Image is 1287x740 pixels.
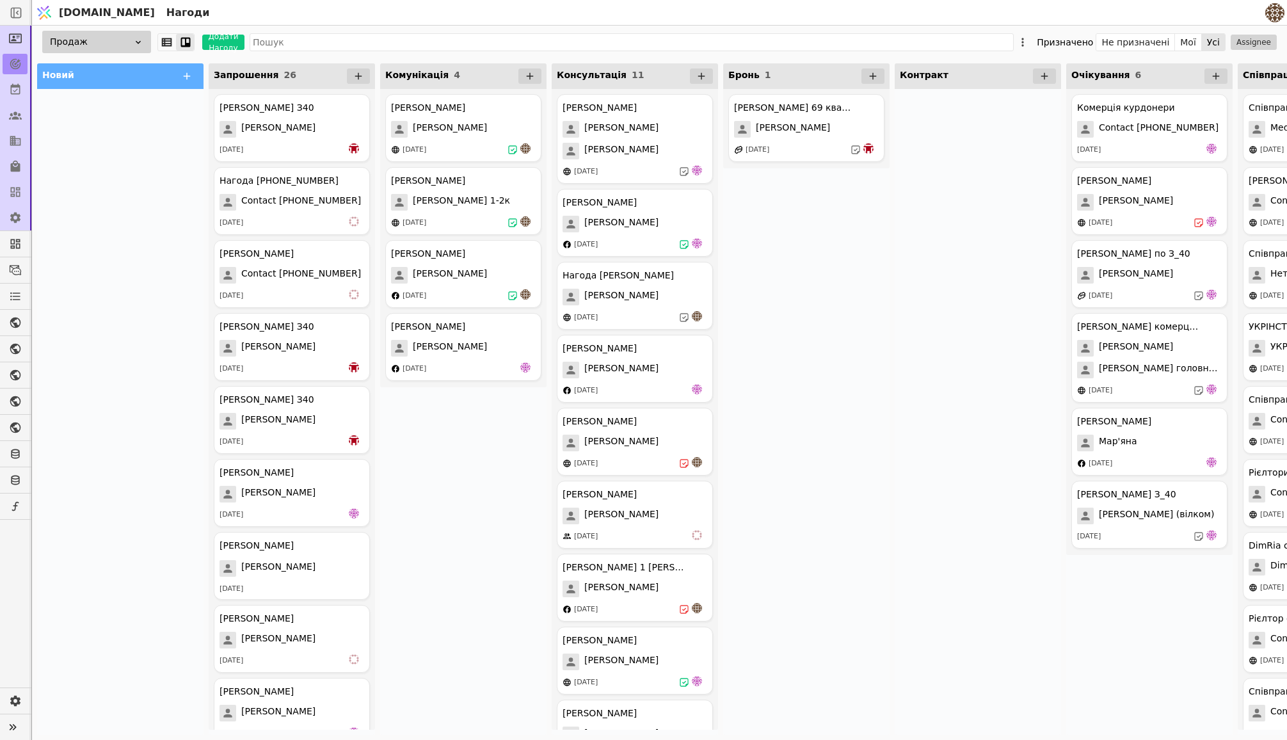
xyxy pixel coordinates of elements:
[413,267,487,284] span: [PERSON_NAME]
[584,362,659,378] span: [PERSON_NAME]
[1071,167,1227,235] div: [PERSON_NAME][PERSON_NAME][DATE]de
[214,240,370,308] div: [PERSON_NAME]Contact [PHONE_NUMBER][DATE]vi
[214,386,370,454] div: [PERSON_NAME] З40[PERSON_NAME][DATE]bo
[1260,364,1284,374] div: [DATE]
[214,313,370,381] div: [PERSON_NAME] З40[PERSON_NAME][DATE]bo
[765,70,771,80] span: 1
[195,35,244,50] a: Додати Нагоду
[1249,583,1258,592] img: online-store.svg
[1071,70,1130,80] span: Очікування
[563,415,637,428] div: [PERSON_NAME]
[584,654,659,670] span: [PERSON_NAME]
[563,488,637,501] div: [PERSON_NAME]
[563,459,572,468] img: online-store.svg
[220,510,243,520] div: [DATE]
[220,584,243,595] div: [DATE]
[563,386,572,395] img: facebook.svg
[734,145,743,154] img: affiliate-program.svg
[1206,384,1217,394] img: de
[1071,408,1227,476] div: [PERSON_NAME]Мар'яна[DATE]de
[413,194,510,211] span: [PERSON_NAME] 1-2к
[1071,240,1227,308] div: [PERSON_NAME] по З_40[PERSON_NAME][DATE]de
[391,218,400,227] img: online-store.svg
[1077,174,1151,188] div: [PERSON_NAME]
[863,143,874,154] img: bo
[557,94,713,184] div: [PERSON_NAME][PERSON_NAME][PERSON_NAME][DATE]de
[220,685,294,698] div: [PERSON_NAME]
[1249,729,1258,738] img: online-store.svg
[563,678,572,687] img: online-store.svg
[214,459,370,527] div: [PERSON_NAME][PERSON_NAME][DATE]de
[692,311,702,321] img: an
[42,70,74,80] span: Новий
[241,121,316,138] span: [PERSON_NAME]
[349,143,359,154] img: bo
[563,532,572,541] img: people.svg
[391,364,400,373] img: facebook.svg
[1260,656,1284,666] div: [DATE]
[241,560,316,577] span: [PERSON_NAME]
[1099,340,1173,357] span: [PERSON_NAME]
[1206,216,1217,227] img: de
[220,393,314,406] div: [PERSON_NAME] З40
[241,194,361,211] span: Contact [PHONE_NUMBER]
[214,167,370,235] div: Нагода [PHONE_NUMBER]Contact [PHONE_NUMBER][DATE]vi
[241,705,316,721] span: [PERSON_NAME]
[413,340,487,357] span: [PERSON_NAME]
[574,531,598,542] div: [DATE]
[1202,33,1225,51] button: Усі
[1071,94,1227,162] div: Комерція курдонериContact [PHONE_NUMBER][DATE]de
[220,539,294,552] div: [PERSON_NAME]
[241,632,316,648] span: [PERSON_NAME]
[1099,435,1137,451] span: Мар'яна
[1077,247,1190,261] div: [PERSON_NAME] по З_40
[220,145,243,156] div: [DATE]
[574,239,598,250] div: [DATE]
[563,605,572,614] img: facebook.svg
[1089,385,1112,396] div: [DATE]
[557,189,713,257] div: [PERSON_NAME][PERSON_NAME][DATE]de
[1037,33,1093,51] div: Призначено
[692,384,702,394] img: de
[42,31,151,53] div: Продаж
[692,676,702,686] img: de
[1265,3,1284,22] img: 4183bec8f641d0a1985368f79f6ed469
[1077,386,1086,395] img: online-store.svg
[220,466,294,479] div: [PERSON_NAME]
[563,707,637,720] div: [PERSON_NAME]
[1099,121,1219,138] span: Contact [PHONE_NUMBER]
[32,1,161,25] a: [DOMAIN_NAME]
[557,70,627,80] span: Консультація
[1206,289,1217,300] img: de
[574,312,598,323] div: [DATE]
[385,94,541,162] div: [PERSON_NAME][PERSON_NAME][DATE]an
[563,634,637,647] div: [PERSON_NAME]
[1077,145,1101,156] div: [DATE]
[1099,194,1173,211] span: [PERSON_NAME]
[557,481,713,549] div: [PERSON_NAME][PERSON_NAME][DATE]vi
[1077,531,1101,542] div: [DATE]
[1260,583,1284,593] div: [DATE]
[214,70,278,80] span: Запрошення
[1077,101,1174,115] div: Комерція курдонери
[584,435,659,451] span: [PERSON_NAME]
[563,196,637,209] div: [PERSON_NAME]
[241,486,316,503] span: [PERSON_NAME]
[403,145,426,156] div: [DATE]
[1135,70,1142,80] span: 6
[1099,267,1173,284] span: [PERSON_NAME]
[574,677,598,688] div: [DATE]
[1099,362,1222,378] span: [PERSON_NAME] головний номер
[584,143,659,159] span: [PERSON_NAME]
[202,35,244,50] button: Додати Нагоду
[1249,437,1258,446] img: online-store.svg
[734,101,856,115] div: [PERSON_NAME] 69 квартира
[220,247,294,261] div: [PERSON_NAME]
[692,457,702,467] img: an
[1260,728,1284,739] div: [DATE]
[1089,218,1112,229] div: [DATE]
[584,121,659,138] span: [PERSON_NAME]
[1249,291,1258,300] img: online-store.svg
[220,174,339,188] div: Нагода [PHONE_NUMBER]
[1260,510,1284,520] div: [DATE]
